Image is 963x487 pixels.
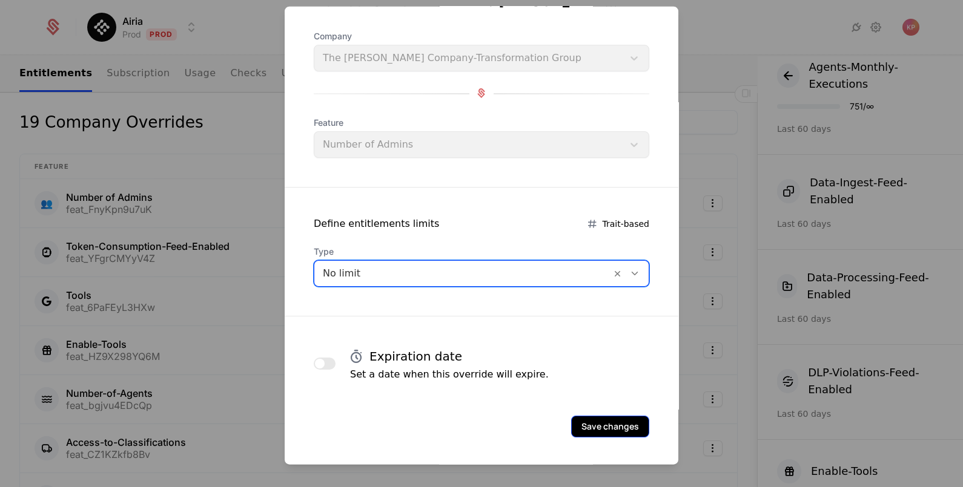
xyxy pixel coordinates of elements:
[314,216,439,230] div: Define entitlements limits
[314,30,649,42] span: Company
[314,245,649,257] span: Type
[602,217,649,229] span: Trait-based
[571,415,649,437] button: Save changes
[369,347,462,364] h4: Expiration date
[350,367,549,381] p: Set a date when this override will expire.
[314,116,649,128] span: Feature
